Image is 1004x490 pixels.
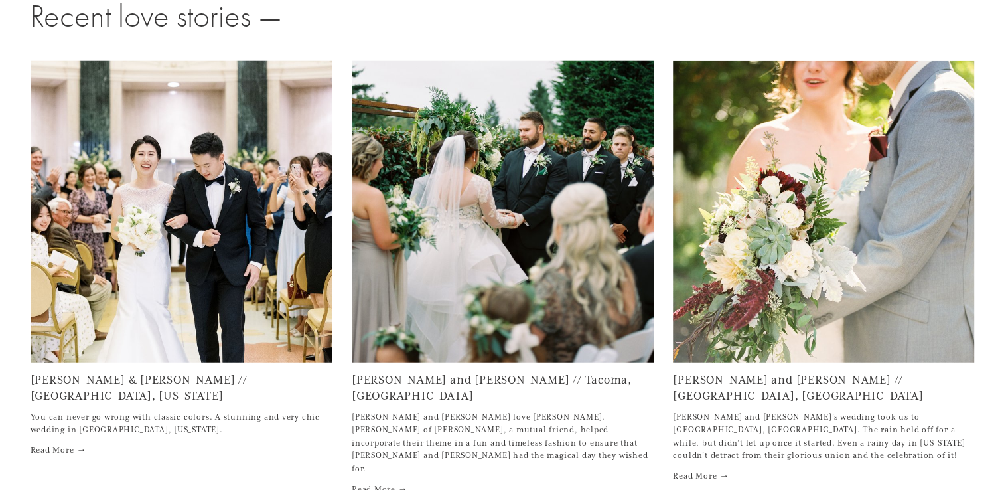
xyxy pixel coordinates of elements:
a: Katelyn and Tanner // Tacoma, WA [352,61,654,363]
p: [PERSON_NAME] and [PERSON_NAME]’s wedding took us to [GEOGRAPHIC_DATA], [GEOGRAPHIC_DATA]. The ra... [673,411,975,463]
a: Tim and Darian // Spokane, WA [673,61,975,363]
a: [PERSON_NAME] and [PERSON_NAME] // [GEOGRAPHIC_DATA], [GEOGRAPHIC_DATA] [673,373,923,403]
img: Tim and Darian // Spokane, WA [673,61,975,463]
a: Read More → [31,444,332,457]
p: [PERSON_NAME] and [PERSON_NAME] love [PERSON_NAME]. [PERSON_NAME] of [PERSON_NAME], a mutual frie... [352,411,654,476]
a: Brian &amp; Yoon // Fort Worth, Texas [31,61,332,363]
p: You can never go wrong with classic colors. A stunning and very chic wedding in [GEOGRAPHIC_DATA]... [31,411,332,437]
a: Read More → [673,469,975,483]
a: [PERSON_NAME] and [PERSON_NAME] // Tacoma, [GEOGRAPHIC_DATA] [352,373,632,403]
a: [PERSON_NAME] & [PERSON_NAME] // [GEOGRAPHIC_DATA], [US_STATE] [31,373,248,403]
